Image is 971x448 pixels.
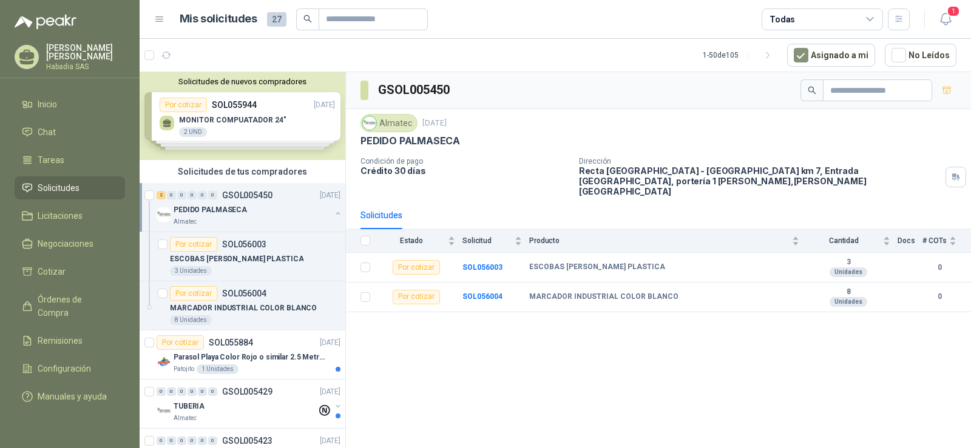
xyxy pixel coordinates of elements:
span: Licitaciones [38,209,83,222]
a: Inicio [15,93,125,116]
a: 2 0 0 0 0 0 GSOL005450[DATE] Company LogoPEDIDO PALMASECAAlmatec [157,188,343,227]
span: Tareas [38,153,64,167]
p: Almatec [174,217,197,227]
img: Logo peakr [15,15,76,29]
b: 0 [922,262,956,273]
p: [DATE] [320,435,340,447]
span: Manuales y ayuda [38,390,107,403]
button: 1 [935,8,956,30]
a: Por cotizarSOL056003ESCOBAS [PERSON_NAME] PLASTICA3 Unidades [140,232,345,281]
p: PEDIDO PALMASECA [360,135,460,147]
th: Solicitud [462,229,529,253]
span: Cotizar [38,265,66,278]
th: Producto [529,229,807,253]
p: SOL056003 [222,240,266,249]
p: Condición de pago [360,157,569,165]
p: SOL055884 [209,338,253,347]
span: Producto [529,236,790,245]
b: ESCOBAS [PERSON_NAME] PLASTICA [529,262,665,272]
div: 0 [167,387,176,396]
div: 1 Unidades [197,364,239,374]
div: 2 [157,191,166,199]
span: search [303,15,312,23]
p: Patojito [174,364,194,374]
div: 0 [188,387,197,396]
p: TUBERIA [174,401,205,412]
a: 0 0 0 0 0 0 GSOL005429[DATE] Company LogoTUBERIAAlmatec [157,384,343,423]
p: [PERSON_NAME] [PERSON_NAME] [46,44,125,61]
span: Órdenes de Compra [38,293,113,319]
div: 0 [177,436,186,445]
div: 0 [198,436,207,445]
span: search [808,86,816,95]
p: Crédito 30 días [360,165,569,176]
a: Remisiones [15,329,125,352]
b: 0 [922,291,956,303]
b: SOL056004 [462,292,502,301]
img: Company Logo [157,207,171,222]
div: Todas [770,13,795,26]
img: Company Logo [157,355,171,369]
span: Estado [377,236,445,245]
p: SOL056004 [222,289,266,298]
div: Solicitudes [360,209,402,222]
span: Configuración [38,362,91,375]
div: 0 [157,436,166,445]
div: Solicitudes de nuevos compradoresPor cotizarSOL055944[DATE] MONITOR COMPUATADOR 24"2 UNDPor cotiz... [140,72,345,160]
p: [DATE] [320,386,340,398]
span: Solicitud [462,236,512,245]
span: Negociaciones [38,237,93,250]
div: Almatec [360,114,418,132]
p: GSOL005450 [222,191,272,199]
div: 0 [198,191,207,199]
div: 0 [188,191,197,199]
b: 8 [807,287,890,297]
div: 3 Unidades [170,266,212,276]
div: 0 [167,436,176,445]
button: Asignado a mi [787,44,875,67]
p: GSOL005423 [222,436,272,445]
span: 27 [267,12,286,27]
div: Por cotizar [170,286,217,301]
a: Tareas [15,149,125,172]
b: 3 [807,258,890,267]
div: 0 [157,387,166,396]
p: [DATE] [320,190,340,201]
div: 1 - 50 de 105 [703,45,777,65]
a: Por cotizarSOL056004MARCADOR INDUSTRIAL COLOR BLANCO8 Unidades [140,281,345,330]
div: Por cotizar [393,260,440,275]
div: Unidades [830,267,867,277]
img: Company Logo [157,404,171,418]
p: Habadia SAS [46,63,125,70]
h3: GSOL005450 [378,81,452,99]
div: Por cotizar [157,335,204,350]
p: ESCOBAS [PERSON_NAME] PLASTICA [170,253,303,265]
b: MARCADOR INDUSTRIAL COLOR BLANCO [529,292,678,302]
a: Configuración [15,357,125,380]
th: Cantidad [807,229,898,253]
h1: Mis solicitudes [180,10,257,28]
b: SOL056003 [462,263,502,272]
span: Solicitudes [38,181,80,195]
div: 0 [208,387,217,396]
a: Manuales y ayuda [15,385,125,408]
p: Almatec [174,413,197,423]
p: Recta [GEOGRAPHIC_DATA] - [GEOGRAPHIC_DATA] km 7, Entrada [GEOGRAPHIC_DATA], portería 1 [PERSON_N... [579,165,941,196]
a: Licitaciones [15,204,125,227]
p: GSOL005429 [222,387,272,396]
p: Dirección [579,157,941,165]
a: Negociaciones [15,232,125,255]
p: Parasol Playa Color Rojo o similar 2.5 Metros Uv+50 [174,352,325,363]
div: 0 [188,436,197,445]
a: Órdenes de Compra [15,288,125,324]
div: 0 [177,191,186,199]
span: Inicio [38,98,57,111]
div: 0 [208,191,217,199]
div: 8 Unidades [170,315,212,325]
div: Por cotizar [393,290,440,304]
div: Unidades [830,297,867,307]
div: Por cotizar [170,237,217,252]
div: Solicitudes de tus compradores [140,160,345,183]
img: Company Logo [363,116,376,130]
span: Remisiones [38,334,83,347]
